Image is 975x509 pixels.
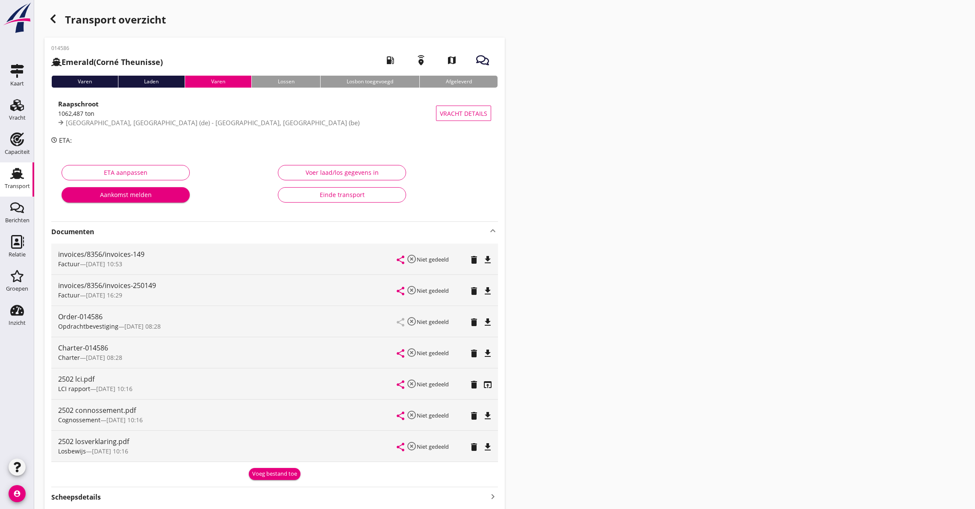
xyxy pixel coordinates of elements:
[409,48,433,72] i: emergency_share
[58,384,397,393] div: —
[58,436,397,447] div: 2502 losverklaring.pdf
[62,165,190,180] button: ETA aanpassen
[436,106,491,121] button: Vracht details
[6,286,28,291] div: Groepen
[406,410,417,420] i: highlight_off
[469,442,479,452] i: delete
[58,353,80,362] span: Charter
[320,76,419,88] div: Losbon toegevoegd
[469,255,479,265] i: delete
[469,348,479,359] i: delete
[378,48,402,72] i: local_gas_station
[417,256,449,263] small: Niet gedeeld
[58,291,397,300] div: —
[58,249,397,259] div: invoices/8356/invoices-149
[417,380,449,388] small: Niet gedeeld
[483,255,493,265] i: file_download
[469,411,479,421] i: delete
[86,353,122,362] span: [DATE] 08:28
[59,136,72,144] span: ETA:
[395,286,406,296] i: share
[419,76,498,88] div: Afgeleverd
[440,48,464,72] i: map
[92,447,128,455] span: [DATE] 10:16
[249,468,300,480] button: Voeg bestand toe
[469,286,479,296] i: delete
[51,44,163,52] p: 014586
[185,76,251,88] div: Varen
[483,348,493,359] i: file_download
[278,165,406,180] button: Voer laad/los gegevens in
[469,317,479,327] i: delete
[9,320,26,326] div: Inzicht
[2,2,32,34] img: logo-small.a267ee39.svg
[285,168,399,177] div: Voer laad/los gegevens in
[62,57,94,67] strong: Emerald
[9,485,26,502] i: account_circle
[69,168,183,177] div: ETA aanpassen
[58,447,86,455] span: Losbewijs
[417,318,449,326] small: Niet gedeeld
[68,190,183,199] div: Aankomst melden
[395,255,406,265] i: share
[58,109,436,118] div: 1062,487 ton
[58,415,397,424] div: —
[96,385,133,393] span: [DATE] 10:16
[5,183,30,189] div: Transport
[5,218,29,223] div: Berichten
[483,442,493,452] i: file_download
[62,187,190,203] button: Aankomst melden
[51,492,101,502] strong: Scheepsdetails
[417,349,449,357] small: Niet gedeeld
[118,76,185,88] div: Laden
[58,405,397,415] div: 2502 connossement.pdf
[58,259,397,268] div: —
[488,226,498,236] i: keyboard_arrow_up
[417,412,449,419] small: Niet gedeeld
[5,149,30,155] div: Capaciteit
[58,353,397,362] div: —
[51,56,163,68] h2: (Corné Theunisse)
[406,254,417,264] i: highlight_off
[58,343,397,353] div: Charter-014586
[251,76,321,88] div: Lossen
[51,94,498,132] a: Raapschroot1062,487 ton[GEOGRAPHIC_DATA], [GEOGRAPHIC_DATA] (de) - [GEOGRAPHIC_DATA], [GEOGRAPHIC...
[9,115,26,121] div: Vracht
[58,312,397,322] div: Order-014586
[406,347,417,358] i: highlight_off
[44,10,505,31] div: Transport overzicht
[10,81,24,86] div: Kaart
[51,227,488,237] strong: Documenten
[106,416,143,424] span: [DATE] 10:16
[395,380,406,390] i: share
[51,76,118,88] div: Varen
[252,470,297,478] div: Voeg bestand toe
[58,385,90,393] span: LCI rapport
[66,118,359,127] span: [GEOGRAPHIC_DATA], [GEOGRAPHIC_DATA] (de) - [GEOGRAPHIC_DATA], [GEOGRAPHIC_DATA] (be)
[417,287,449,294] small: Niet gedeeld
[278,187,406,203] button: Einde transport
[285,190,399,199] div: Einde transport
[58,280,397,291] div: invoices/8356/invoices-250149
[406,316,417,327] i: highlight_off
[483,380,493,390] i: open_in_browser
[483,411,493,421] i: file_download
[406,285,417,295] i: highlight_off
[395,348,406,359] i: share
[58,100,99,108] strong: Raapschroot
[58,374,397,384] div: 2502 lci.pdf
[395,411,406,421] i: share
[58,322,397,331] div: —
[58,416,100,424] span: Cognossement
[440,109,487,118] span: Vracht details
[406,379,417,389] i: highlight_off
[58,291,80,299] span: Factuur
[86,291,122,299] span: [DATE] 16:29
[406,441,417,451] i: highlight_off
[483,286,493,296] i: file_download
[58,260,80,268] span: Factuur
[58,447,397,456] div: —
[124,322,161,330] span: [DATE] 08:28
[395,442,406,452] i: share
[9,252,26,257] div: Relatie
